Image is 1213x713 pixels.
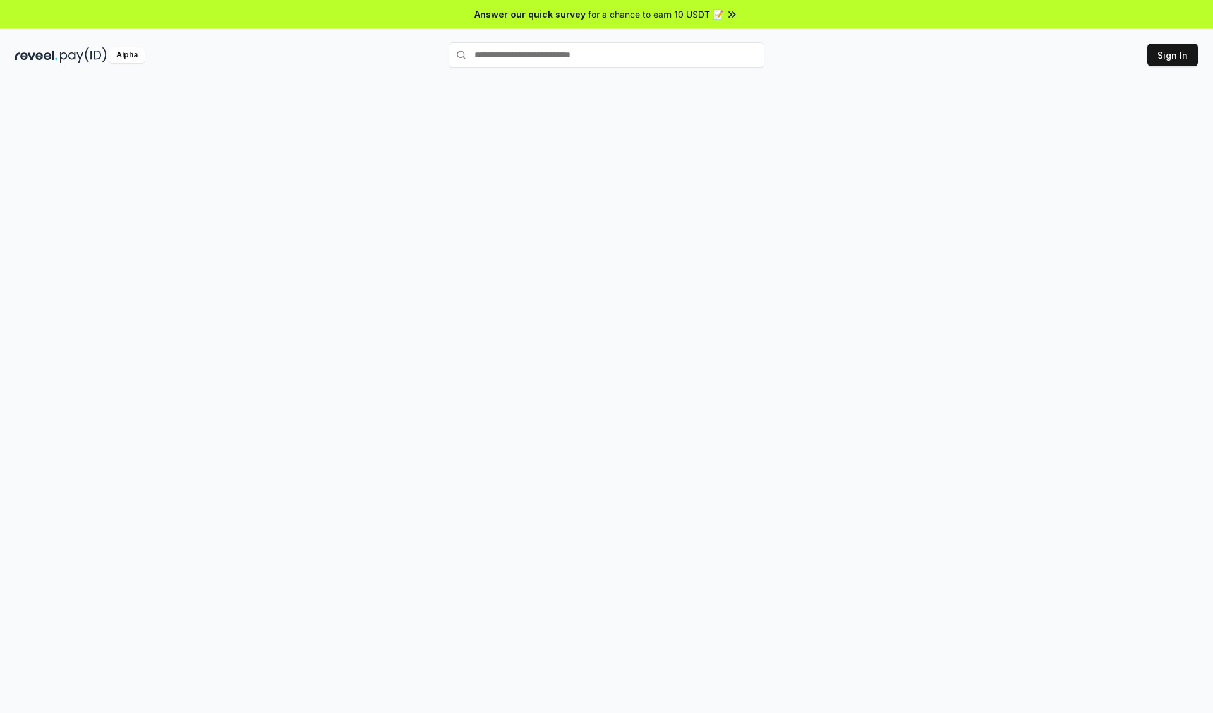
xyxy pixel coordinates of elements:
div: Alpha [109,47,145,63]
button: Sign In [1147,44,1198,66]
img: reveel_dark [15,47,57,63]
span: for a chance to earn 10 USDT 📝 [588,8,723,21]
span: Answer our quick survey [474,8,586,21]
img: pay_id [60,47,107,63]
